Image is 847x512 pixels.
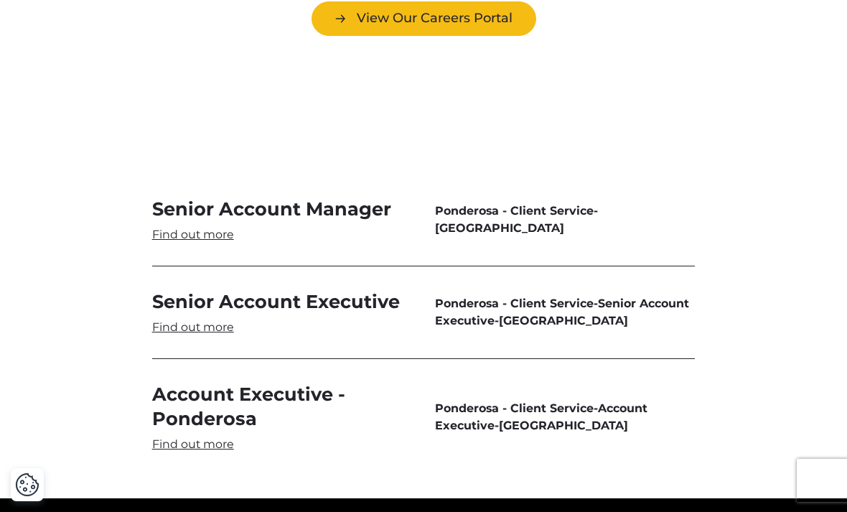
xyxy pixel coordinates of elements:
[435,221,564,235] span: [GEOGRAPHIC_DATA]
[435,295,695,330] span: - -
[499,314,628,327] span: [GEOGRAPHIC_DATA]
[435,203,695,237] span: -
[15,473,39,497] img: Revisit consent button
[312,1,536,35] a: View Our Careers Portal
[499,419,628,432] span: [GEOGRAPHIC_DATA]
[435,297,689,327] span: Senior Account Executive
[435,297,594,310] span: Ponderosa - Client Service
[15,473,39,497] button: Cookie Settings
[152,289,412,335] a: Senior Account Executive
[435,204,594,218] span: Ponderosa - Client Service
[152,197,412,243] a: Senior Account Manager
[152,382,412,452] a: Account Executive - Ponderosa
[435,400,695,434] span: - -
[435,401,647,432] span: Account Executive
[435,401,594,415] span: Ponderosa - Client Service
